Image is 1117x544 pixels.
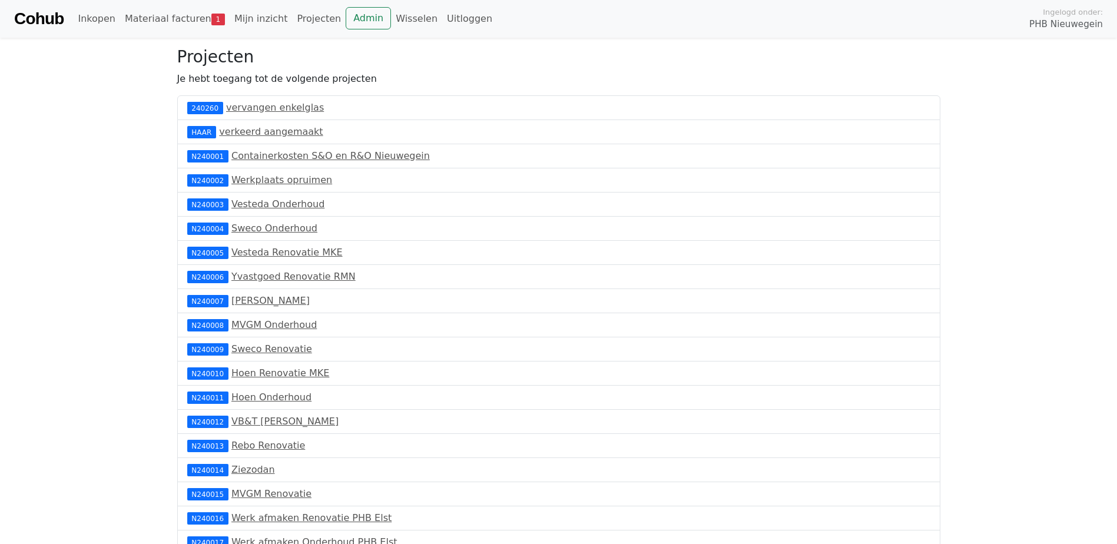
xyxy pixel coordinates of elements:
a: Projecten [292,7,346,31]
div: N240013 [187,440,228,452]
span: 1 [211,14,225,25]
a: Hoen Onderhoud [231,392,311,403]
div: N240010 [187,367,228,379]
a: Cohub [14,5,64,33]
div: N240014 [187,464,228,476]
a: Vesteda Onderhoud [231,198,324,210]
a: Materiaal facturen1 [120,7,230,31]
a: Sweco Onderhoud [231,223,317,234]
div: N240003 [187,198,228,210]
a: Sweco Renovatie [231,343,312,354]
a: Werk afmaken Renovatie PHB Elst [231,512,392,523]
a: Mijn inzicht [230,7,293,31]
div: N240012 [187,416,228,427]
a: Yvastgoed Renovatie RMN [231,271,356,282]
a: [PERSON_NAME] [231,295,310,306]
a: VB&T [PERSON_NAME] [231,416,339,427]
a: Wisselen [391,7,442,31]
a: MVGM Renovatie [231,488,311,499]
div: N240005 [187,247,228,258]
div: HAAR [187,126,217,138]
a: Containerkosten S&O en R&O Nieuwegein [231,150,430,161]
div: N240016 [187,512,228,524]
div: N240004 [187,223,228,234]
a: Uitloggen [442,7,497,31]
div: N240015 [187,488,228,500]
span: Ingelogd onder: [1043,6,1103,18]
a: Ziezodan [231,464,275,475]
div: N240007 [187,295,228,307]
a: Vesteda Renovatie MKE [231,247,343,258]
h3: Projecten [177,47,940,67]
a: Werkplaats opruimen [231,174,332,185]
div: N240002 [187,174,228,186]
a: Inkopen [73,7,120,31]
div: N240011 [187,392,228,403]
div: N240008 [187,319,228,331]
div: N240001 [187,150,228,162]
div: 240260 [187,102,223,114]
a: Hoen Renovatie MKE [231,367,329,379]
a: Rebo Renovatie [231,440,305,451]
a: MVGM Onderhoud [231,319,317,330]
span: PHB Nieuwegein [1029,18,1103,31]
a: Admin [346,7,391,29]
a: verkeerd aangemaakt [219,126,323,137]
div: N240006 [187,271,228,283]
p: Je hebt toegang tot de volgende projecten [177,72,940,86]
a: vervangen enkelglas [226,102,324,113]
div: N240009 [187,343,228,355]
